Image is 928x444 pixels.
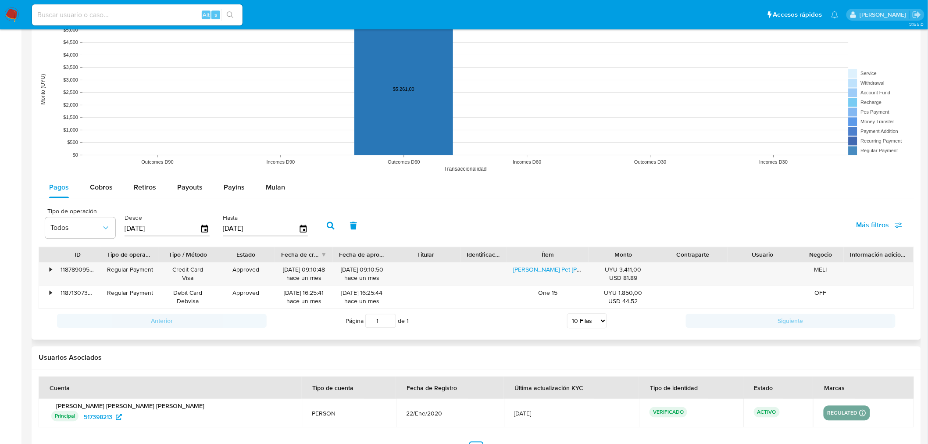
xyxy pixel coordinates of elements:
a: Notificaciones [831,11,839,18]
span: 3.155.0 [909,21,924,28]
span: s [214,11,217,19]
p: gregorio.negri@mercadolibre.com [860,11,909,19]
h2: Usuarios Asociados [39,354,914,362]
span: Accesos rápidos [773,10,822,19]
a: Salir [912,10,921,19]
input: Buscar usuario o caso... [32,9,243,21]
span: Alt [203,11,210,19]
button: search-icon [221,9,239,21]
